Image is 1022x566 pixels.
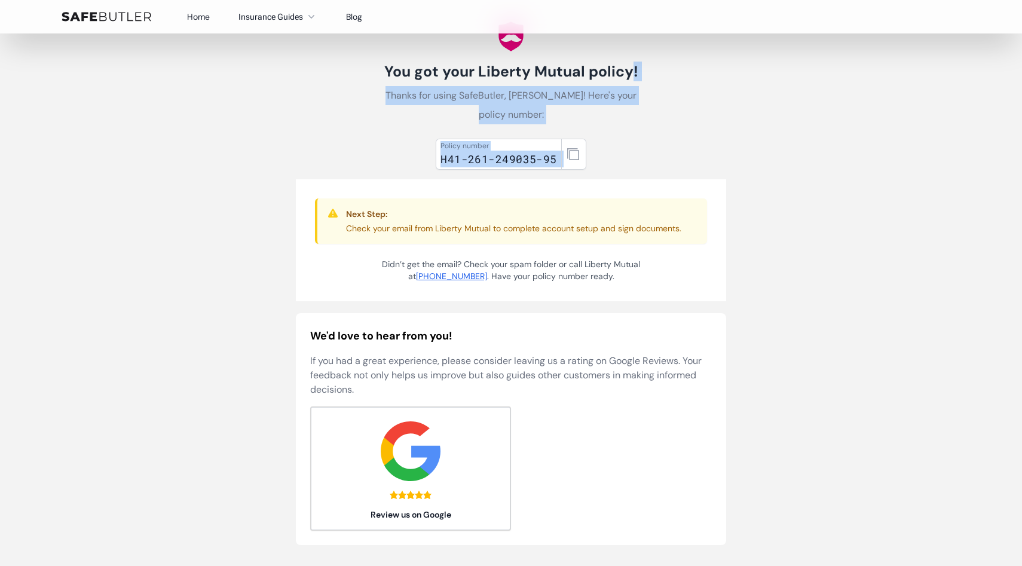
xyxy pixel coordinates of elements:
h2: We'd love to hear from you! [310,328,712,344]
h3: Next Step: [346,208,681,220]
img: SafeButler Text Logo [62,12,151,22]
p: Check your email from Liberty Mutual to complete account setup and sign documents. [346,222,681,234]
img: google.svg [381,421,440,481]
a: Blog [346,11,362,22]
h1: You got your Liberty Mutual policy! [377,62,645,81]
a: Review us on Google [310,406,511,531]
a: [PHONE_NUMBER] [416,271,487,282]
div: 5.0 [390,491,432,499]
p: Thanks for using SafeButler, [PERSON_NAME]! Here's your policy number: [377,86,645,124]
span: Review us on Google [311,509,510,521]
a: Home [187,11,210,22]
p: Didn’t get the email? Check your spam folder or call Liberty Mutual at . Have your policy number ... [377,258,645,282]
p: If you had a great experience, please consider leaving us a rating on Google Reviews. Your feedba... [310,354,712,397]
div: Policy number [440,141,557,151]
button: Insurance Guides [238,10,317,24]
div: H41-261-249035-95 [440,151,557,167]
